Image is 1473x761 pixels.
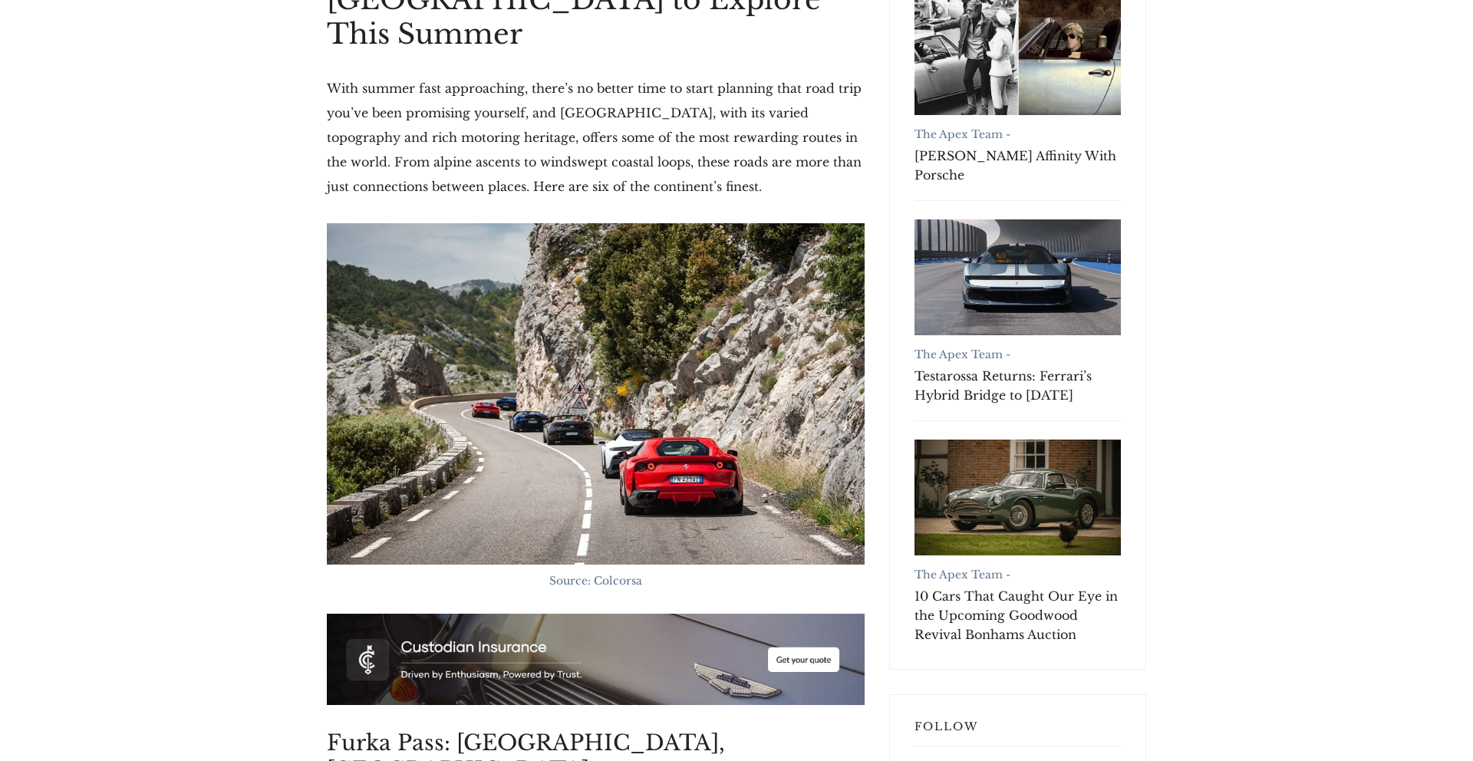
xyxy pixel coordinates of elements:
[914,219,1121,335] a: Testarossa Returns: Ferrari’s Hybrid Bridge to Tomorrow
[914,367,1121,405] a: Testarossa Returns: Ferrari’s Hybrid Bridge to [DATE]
[914,568,1010,581] a: The Apex Team -
[914,587,1121,644] a: 10 Cars That Caught Our Eye in the Upcoming Goodwood Revival Bonhams Auction
[327,76,865,199] p: With summer fast approaching, there’s no better time to start planning that road trip you’ve been...
[914,147,1121,185] a: [PERSON_NAME] Affinity With Porsche
[549,574,642,588] span: Source: Colcorsa
[914,127,1010,141] a: The Apex Team -
[914,720,1121,746] h3: Follow
[914,348,1010,361] a: The Apex Team -
[914,440,1121,555] a: 10 Cars That Caught Our Eye in the Upcoming Goodwood Revival Bonhams Auction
